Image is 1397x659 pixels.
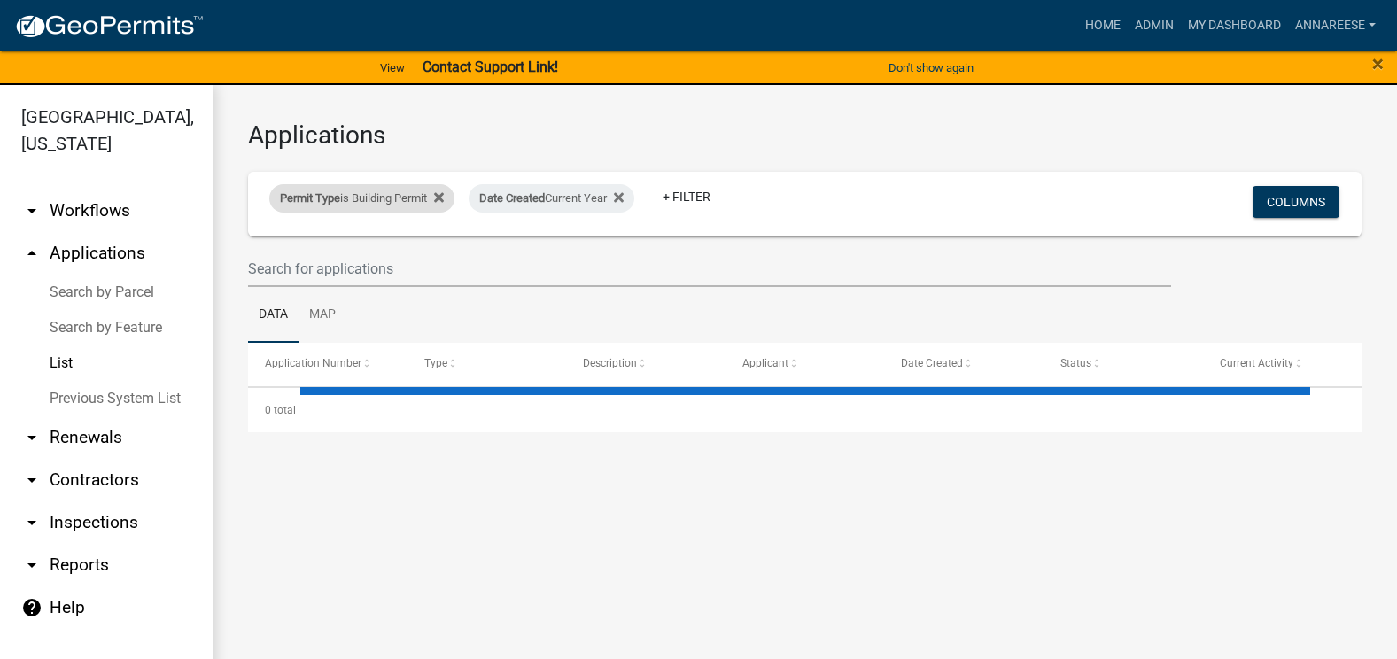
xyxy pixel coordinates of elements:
div: Current Year [469,184,634,213]
button: Close [1372,53,1384,74]
a: View [373,53,412,82]
span: Description [583,357,637,369]
a: + Filter [648,181,725,213]
span: Applicant [742,357,788,369]
span: × [1372,51,1384,76]
i: arrow_drop_down [21,554,43,576]
datatable-header-cell: Type [407,343,567,385]
datatable-header-cell: Status [1044,343,1203,385]
datatable-header-cell: Description [566,343,726,385]
span: Current Activity [1220,357,1293,369]
span: Permit Type [280,191,340,205]
datatable-header-cell: Application Number [248,343,407,385]
span: Application Number [265,357,361,369]
i: arrow_drop_down [21,200,43,221]
span: Date Created [901,357,963,369]
i: arrow_drop_down [21,469,43,491]
span: Date Created [479,191,545,205]
input: Search for applications [248,251,1171,287]
i: arrow_drop_down [21,512,43,533]
a: annareese [1288,9,1383,43]
datatable-header-cell: Date Created [884,343,1044,385]
i: arrow_drop_down [21,427,43,448]
a: Home [1078,9,1128,43]
div: is Building Permit [269,184,454,213]
h3: Applications [248,120,1362,151]
span: Type [424,357,447,369]
strong: Contact Support Link! [423,58,558,75]
div: 0 total [248,388,1362,432]
a: Admin [1128,9,1181,43]
a: My Dashboard [1181,9,1288,43]
span: Status [1060,357,1091,369]
a: Data [248,287,299,344]
datatable-header-cell: Current Activity [1202,343,1362,385]
i: help [21,597,43,618]
i: arrow_drop_up [21,243,43,264]
datatable-header-cell: Applicant [726,343,885,385]
button: Columns [1253,186,1339,218]
a: Map [299,287,346,344]
button: Don't show again [881,53,981,82]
